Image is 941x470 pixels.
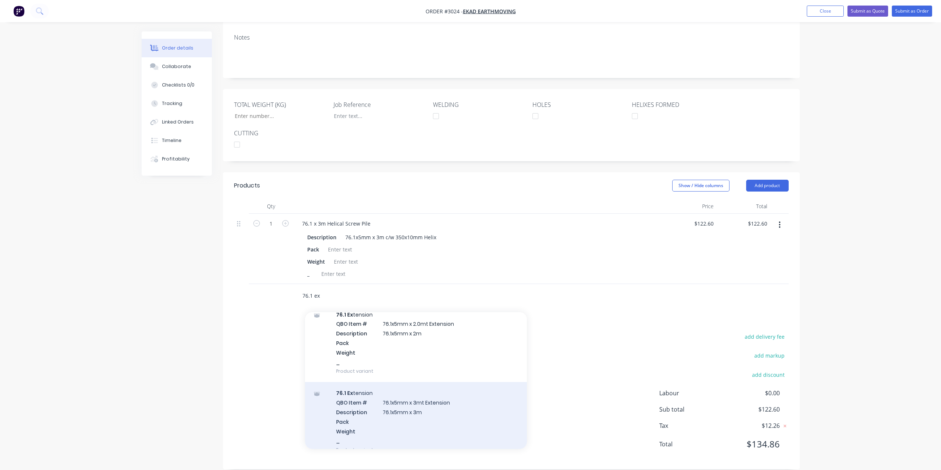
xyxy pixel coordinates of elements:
[304,244,322,255] div: Pack
[162,45,193,51] div: Order details
[162,119,194,125] div: Linked Orders
[725,437,779,451] span: $134.86
[234,100,326,109] label: TOTAL WEIGHT (KG)
[426,8,463,15] span: Order #3024 -
[725,389,779,398] span: $0.00
[304,256,328,267] div: Weight
[463,8,516,15] a: EKAD Earthmoving
[142,113,212,131] button: Linked Orders
[672,180,730,192] button: Show / Hide columns
[234,34,789,41] div: Notes
[142,39,212,57] button: Order details
[296,218,376,229] div: 76.1 x 3m Helical Screw Pile
[725,421,779,430] span: $12.26
[717,199,770,214] div: Total
[142,57,212,76] button: Collaborate
[807,6,844,17] button: Close
[659,389,725,398] span: Labour
[659,405,725,414] span: Sub total
[725,405,779,414] span: $122.60
[162,137,182,144] div: Timeline
[663,199,717,214] div: Price
[229,111,326,122] input: Enter number...
[847,6,888,17] button: Submit as Quote
[142,150,212,168] button: Profitability
[532,100,625,109] label: HOLES
[741,332,789,342] button: add delivery fee
[142,94,212,113] button: Tracking
[342,232,439,243] div: 76.1x5mm x 3m c/w 350x10mm Helix
[433,100,525,109] label: WELDING
[334,100,426,109] label: Job Reference
[234,181,260,190] div: Products
[234,129,326,138] label: CUTTING
[162,82,194,88] div: Checklists 0/0
[304,232,339,243] div: Description
[751,351,789,361] button: add markup
[162,63,191,70] div: Collaborate
[302,288,450,303] input: Start typing to add a product...
[162,156,190,162] div: Profitability
[304,268,315,279] div: _
[162,100,182,107] div: Tracking
[659,440,725,449] span: Total
[659,421,725,430] span: Tax
[142,131,212,150] button: Timeline
[249,199,293,214] div: Qty
[746,180,789,192] button: Add product
[632,100,724,109] label: HELIXES FORMED
[748,370,789,380] button: add discount
[13,6,24,17] img: Factory
[892,6,932,17] button: Submit as Order
[142,76,212,94] button: Checklists 0/0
